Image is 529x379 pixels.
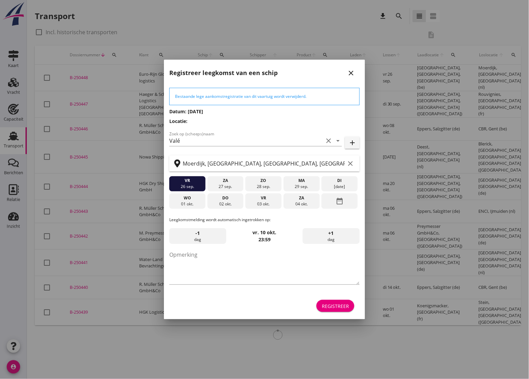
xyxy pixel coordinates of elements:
[196,230,200,237] span: -1
[336,195,344,207] i: date_range
[175,93,354,100] div: Bestaande lege aankomstregistratie van dit vaartuig wordt verwijderd.
[169,228,226,244] div: dag
[209,178,242,184] div: za
[209,195,242,201] div: do
[323,178,356,184] div: di
[169,249,360,285] textarea: Opmerking
[323,184,356,190] div: [DATE]
[285,178,318,184] div: ma
[169,68,278,77] h2: Registreer leegkomst van een schip
[329,230,334,237] span: +1
[247,184,280,190] div: 28 sep.
[171,184,204,190] div: 26 sep.
[171,201,204,207] div: 01 okt.
[247,195,280,201] div: vr
[285,201,318,207] div: 04 okt.
[247,178,280,184] div: zo
[209,184,242,190] div: 27 sep.
[285,195,318,201] div: za
[258,236,271,243] strong: 23:59
[169,135,323,146] input: Zoek op (scheeps)naam
[325,137,333,145] i: clear
[316,300,354,312] button: Registreer
[247,201,280,207] div: 03 okt.
[209,201,242,207] div: 02 okt.
[169,217,360,223] p: Leegkomstmelding wordt automatisch ingetrokken op:
[347,69,355,77] i: close
[171,195,204,201] div: wo
[348,139,356,147] i: add
[285,184,318,190] div: 29 sep.
[169,118,360,125] h3: Locatie:
[253,229,277,236] strong: vr. 10 okt.
[183,158,345,169] input: Zoek op terminal of plaats
[303,228,360,244] div: dag
[322,303,349,310] div: Registreer
[169,108,360,115] h3: Datum: [DATE]
[171,178,204,184] div: vr
[346,160,354,168] i: clear
[334,137,342,145] i: arrow_drop_down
